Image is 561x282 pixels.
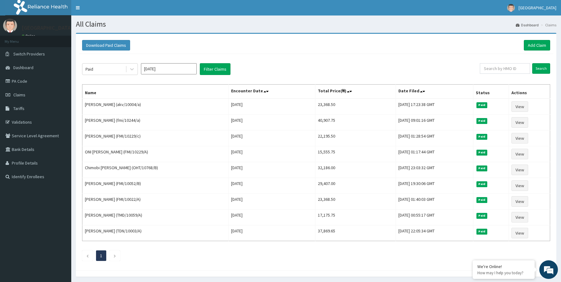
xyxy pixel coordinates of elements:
input: Search [532,63,550,74]
span: Paid [476,118,488,124]
td: [DATE] [229,209,315,225]
a: Dashboard [516,22,539,28]
td: [DATE] 00:55:17 GMT [396,209,473,225]
td: [DATE] [229,162,315,178]
td: [DATE] [229,225,315,241]
a: View [511,149,528,159]
th: Name [82,85,229,99]
td: [DATE] 01:17:44 GMT [396,146,473,162]
td: [DATE] 09:01:16 GMT [396,115,473,130]
td: [PERSON_NAME] (TMD/10059/A) [82,209,229,225]
span: [GEOGRAPHIC_DATA] [519,5,556,11]
td: [PERSON_NAME] (TDN/10003/A) [82,225,229,241]
td: 23,368.50 [315,194,396,209]
a: View [511,165,528,175]
td: [DATE] 19:30:06 GMT [396,178,473,194]
span: Paid [476,102,488,108]
button: Download Paid Claims [82,40,130,51]
td: [DATE] [229,99,315,115]
h1: All Claims [76,20,556,28]
td: [DATE] [229,115,315,130]
span: Dashboard [13,65,33,70]
a: View [511,133,528,143]
th: Encounter Date [229,85,315,99]
span: Paid [476,134,488,139]
a: View [511,196,528,207]
td: 37,869.65 [315,225,396,241]
span: Tariffs [13,106,24,111]
a: Add Claim [524,40,550,51]
div: We're Online! [477,264,530,269]
img: User Image [507,4,515,12]
img: User Image [3,19,17,33]
td: [PERSON_NAME] (akv/10004/a) [82,99,229,115]
a: Previous page [86,253,89,258]
td: 23,368.50 [315,99,396,115]
span: Paid [476,229,488,234]
td: 17,175.75 [315,209,396,225]
th: Total Price(₦) [315,85,396,99]
td: 32,186.00 [315,162,396,178]
td: [DATE] 01:40:03 GMT [396,194,473,209]
a: View [511,101,528,112]
td: 15,555.75 [315,146,396,162]
span: Paid [476,213,488,218]
td: [DATE] 17:23:38 GMT [396,99,473,115]
span: Claims [13,92,25,98]
input: Select Month and Year [141,63,197,74]
td: [DATE] 22:05:34 GMT [396,225,473,241]
td: [DATE] [229,130,315,146]
td: [DATE] 23:03:32 GMT [396,162,473,178]
td: [PERSON_NAME] (FMI/10052/B) [82,178,229,194]
td: [DATE] [229,146,315,162]
a: Online [22,34,37,38]
th: Status [473,85,509,99]
a: Next page [113,253,116,258]
td: [PERSON_NAME] (FMI/10022/A) [82,194,229,209]
button: Filter Claims [200,63,230,75]
td: 22,195.50 [315,130,396,146]
span: Paid [476,150,488,155]
td: 29,407.00 [315,178,396,194]
span: Paid [476,165,488,171]
td: 40,907.75 [315,115,396,130]
a: Page 1 is your current page [100,253,102,258]
span: Paid [476,181,488,187]
a: View [511,180,528,191]
td: [DATE] [229,194,315,209]
td: ONI [PERSON_NAME] (FMI/10229/A) [82,146,229,162]
a: View [511,117,528,128]
td: [PERSON_NAME] (fmi/10244/a) [82,115,229,130]
p: [GEOGRAPHIC_DATA] [22,25,73,31]
th: Date Filed [396,85,473,99]
div: Paid [85,66,93,72]
input: Search by HMO ID [480,63,530,74]
span: Paid [476,197,488,203]
td: [PERSON_NAME] (FMI/10229/c) [82,130,229,146]
td: Chimobi [PERSON_NAME] (OHT/10768/B) [82,162,229,178]
a: View [511,212,528,223]
a: View [511,228,528,238]
li: Claims [539,22,556,28]
td: [DATE] [229,178,315,194]
p: How may I help you today? [477,270,530,275]
td: [DATE] 01:28:54 GMT [396,130,473,146]
th: Actions [509,85,550,99]
span: Switch Providers [13,51,45,57]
